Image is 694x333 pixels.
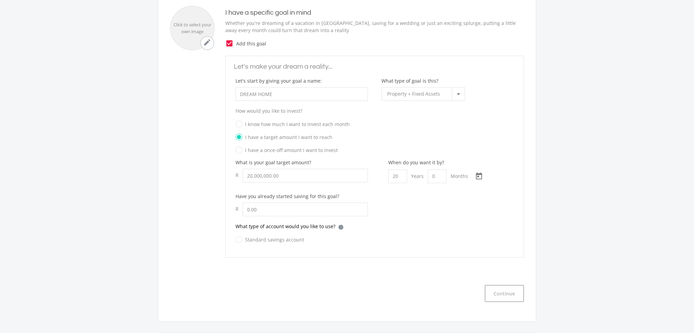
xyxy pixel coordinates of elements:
button: Open calendar [472,169,486,183]
label: Standard savings account [236,235,304,244]
div: i [338,225,343,230]
div: When do you want it by? [388,159,467,166]
input: Years [388,169,407,183]
div: R [236,203,243,215]
label: What type of goal is this? [381,77,438,84]
div: Years [407,169,428,183]
input: 0.00 [243,203,368,216]
label: Let's start by giving your goal a name: [236,77,322,84]
input: 0.00 [243,169,368,182]
span: Add this goal [233,40,524,47]
div: R [236,169,243,181]
p: What type of account would you like to use? [236,223,335,230]
p: Let's make your dream a reality... [234,61,515,72]
p: How would you like to invest? [236,107,514,114]
i: mode_edit [203,38,211,46]
button: Continue [485,285,524,302]
h4: I have a specific goal in mind [225,9,524,17]
input: Months [428,169,447,183]
label: I know how much I want to invest each month [236,120,350,128]
label: What is your goal target amount? [236,159,311,166]
label: I have a once-off amount I want to invest [236,146,338,154]
label: Have you already started saving for this goal? [236,193,339,200]
i: check_box [225,39,233,47]
div: Click to select your own image [170,22,214,35]
span: Property + Fixed Assets [387,91,440,97]
button: mode_edit [200,36,214,50]
label: I have a target amount I want to reach [236,133,332,141]
p: Whether you're dreaming of a vacation in [GEOGRAPHIC_DATA], saving for a wedding or just an excit... [225,19,524,34]
div: Months [447,169,472,183]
